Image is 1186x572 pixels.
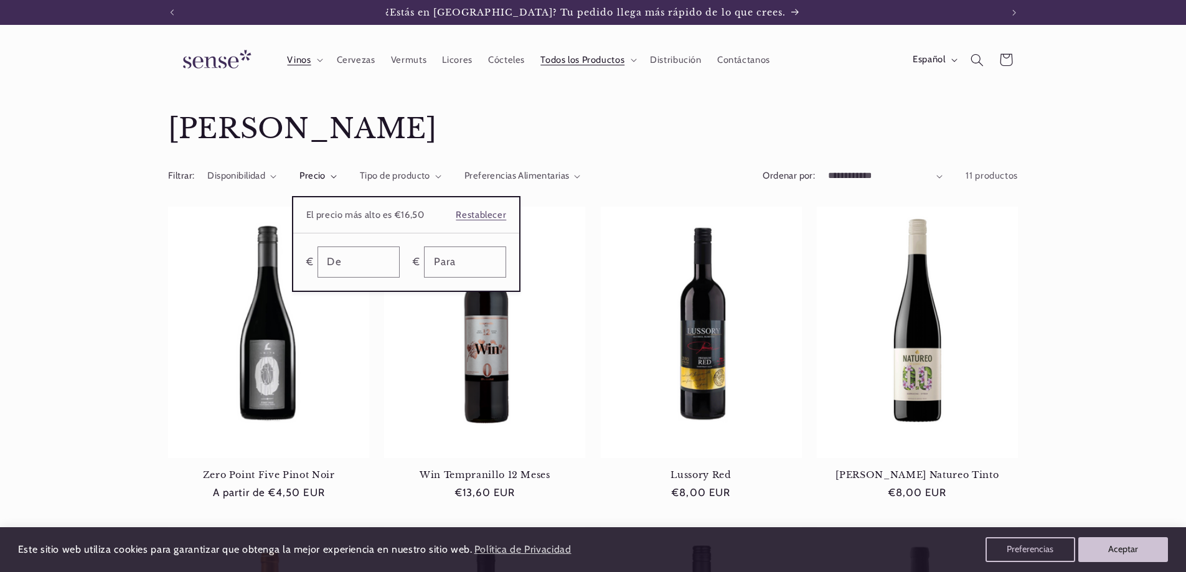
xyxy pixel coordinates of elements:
img: Sense [168,42,261,78]
span: Cócteles [488,54,525,66]
button: Español [905,47,962,72]
a: Licores [435,46,481,73]
span: Distribución [650,54,702,66]
button: Aceptar [1078,537,1168,562]
a: Contáctanos [709,46,778,73]
span: Todos los Productos [540,54,624,66]
a: Restablecer [456,207,506,223]
a: Política de Privacidad (opens in a new tab) [472,539,573,561]
a: Vermuts [383,46,435,73]
a: Cócteles [480,46,532,73]
button: Preferencias [986,537,1075,562]
span: Licores [442,54,472,66]
span: Este sitio web utiliza cookies para garantizar que obtenga la mejor experiencia en nuestro sitio ... [18,543,473,555]
span: Cervezas [337,54,375,66]
a: Cervezas [329,46,383,73]
summary: Todos los Productos [533,46,642,73]
summary: Vinos [280,46,329,73]
span: € [306,253,314,271]
summary: Búsqueda [963,45,992,74]
a: Sense [163,37,266,83]
span: Vinos [287,54,311,66]
span: Vermuts [391,54,426,66]
span: € [413,253,420,271]
span: ¿Estás en [GEOGRAPHIC_DATA]? Tu pedido llega más rápido de lo que crees. [385,7,786,18]
span: Contáctanos [717,54,770,66]
a: Distribución [642,46,710,73]
summary: Precio [299,169,337,183]
span: El precio más alto es €16,50 [306,207,425,223]
span: Español [913,53,945,67]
